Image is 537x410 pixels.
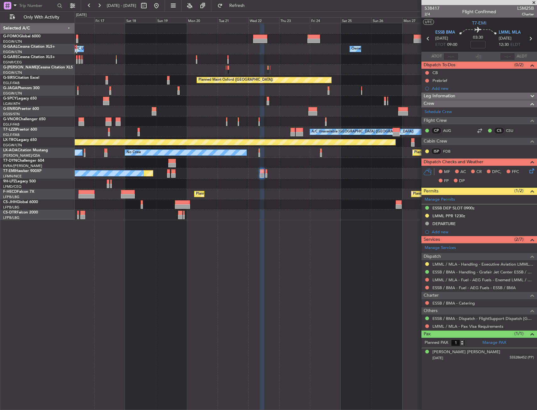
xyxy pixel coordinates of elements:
div: Thu 16 [63,17,94,23]
span: FP [444,178,449,184]
div: Flight Confirmed [462,8,496,15]
span: T7-LZZI [3,128,16,132]
span: 09:00 [447,42,457,48]
a: EGGW/LTN [3,39,22,44]
span: 538417 [425,5,440,12]
div: Prebrief [432,78,447,83]
span: [DATE] [499,35,512,42]
a: G-SPCYLegacy 650 [3,97,37,100]
div: Tue 21 [218,17,248,23]
div: Planned Maint [GEOGRAPHIC_DATA] [414,148,474,157]
span: LX-TRO [3,138,17,142]
a: G-GAALCessna Citation XLS+ [3,45,55,49]
a: G-ENRGPraetor 600 [3,107,39,111]
a: LMML / MLA - Handling - Executive Aviation LMML / MLA [432,262,534,267]
span: (1/1) [514,330,523,337]
a: LX-TROLegacy 650 [3,138,37,142]
div: [DATE] [76,13,87,18]
a: Manage Permits [425,197,455,203]
div: [PERSON_NAME] [PERSON_NAME] [432,349,500,355]
span: Others [424,307,437,315]
div: LMML PPR 1230z [432,213,465,218]
span: 03:30 [473,35,483,41]
span: 12:30 [499,42,509,48]
span: [DATE] [432,356,443,360]
a: Manage Services [425,245,456,251]
div: DEPARTURE [432,221,456,226]
span: Dispatch [424,253,441,260]
span: (2/7) [514,236,523,243]
a: CS-JHHGlobal 6000 [3,200,38,204]
a: EVRA/[PERSON_NAME] [3,164,42,168]
span: G-SPCY [3,97,17,100]
span: F-HECD [3,190,17,194]
a: Schedule Crew [425,109,452,115]
a: CS-DTRFalcon 2000 [3,211,38,214]
a: AUG [443,128,457,133]
div: Wed 22 [248,17,279,23]
span: (0/2) [514,62,523,68]
div: Sun 26 [372,17,402,23]
a: FDB [443,148,457,154]
span: Only With Activity [16,15,66,19]
a: T7-EMIHawker 900XP [3,169,41,173]
a: T7-LZZIPraetor 600 [3,128,37,132]
a: EGNR/CEG [3,60,22,65]
span: DP [459,178,465,184]
a: LX-AOACitation Mustang [3,148,48,152]
div: Planned Maint Oxford ([GEOGRAPHIC_DATA]) [198,75,273,85]
span: Services [424,236,440,243]
span: ESSB BMA [435,30,455,36]
div: Planned Maint [GEOGRAPHIC_DATA] ([GEOGRAPHIC_DATA]) [196,189,295,199]
span: T7-EMI [3,169,15,173]
div: CS [494,127,504,134]
span: 9H-LPZ [3,180,16,183]
span: ALDT [517,53,527,60]
a: 9H-LPZLegacy 500 [3,180,36,183]
span: ETOT [435,42,446,48]
div: CB [432,70,438,75]
span: LSM25B [517,5,534,12]
a: G-FOMOGlobal 6000 [3,35,41,38]
span: Charter [424,292,439,299]
a: EGLF/FAB [3,132,19,137]
a: Manage PAX [482,340,506,346]
div: A/C Unavailable [GEOGRAPHIC_DATA] ([GEOGRAPHIC_DATA]) [312,127,414,137]
span: [DATE] [435,35,448,42]
a: EGGW/LTN [3,91,22,96]
button: UTC [423,19,434,25]
span: G-GARE [3,55,18,59]
a: LMML / MLA - Pax Visa Requirements [432,324,503,329]
span: (1/2) [514,187,523,194]
span: G-JAGA [3,86,18,90]
div: Planned Maint [GEOGRAPHIC_DATA] ([GEOGRAPHIC_DATA]) [413,189,512,199]
span: Dispatch To-Dos [424,62,455,69]
span: Charter [517,12,534,17]
div: Mon 27 [402,17,433,23]
a: F-HECDFalcon 7X [3,190,34,194]
span: DFC, [492,169,502,175]
span: Crew [424,100,434,107]
input: Trip Number [19,1,55,10]
div: Sun 19 [156,17,187,23]
div: Thu 23 [279,17,310,23]
label: Planned PAX [425,340,448,346]
span: G-ENRG [3,107,18,111]
div: Add new [432,229,534,235]
span: LX-AOA [3,148,18,152]
span: Permits [424,188,438,195]
div: Fri 24 [310,17,341,23]
div: Mon 20 [187,17,218,23]
a: G-GARECessna Citation XLS+ [3,55,55,59]
span: LMML MLA [499,30,521,36]
div: Add new [432,86,534,91]
a: LFPB/LBG [3,205,19,210]
span: Refresh [224,3,250,8]
span: 2/4 [425,12,440,17]
span: G-[PERSON_NAME] [3,66,38,69]
a: ESSB / BMA - Handling - Grafair Jet Center ESSB / BMA [432,269,534,275]
a: EGGW/LTN [3,143,22,148]
span: MF [444,169,450,175]
div: Owner [351,44,362,54]
button: Refresh [214,1,252,11]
